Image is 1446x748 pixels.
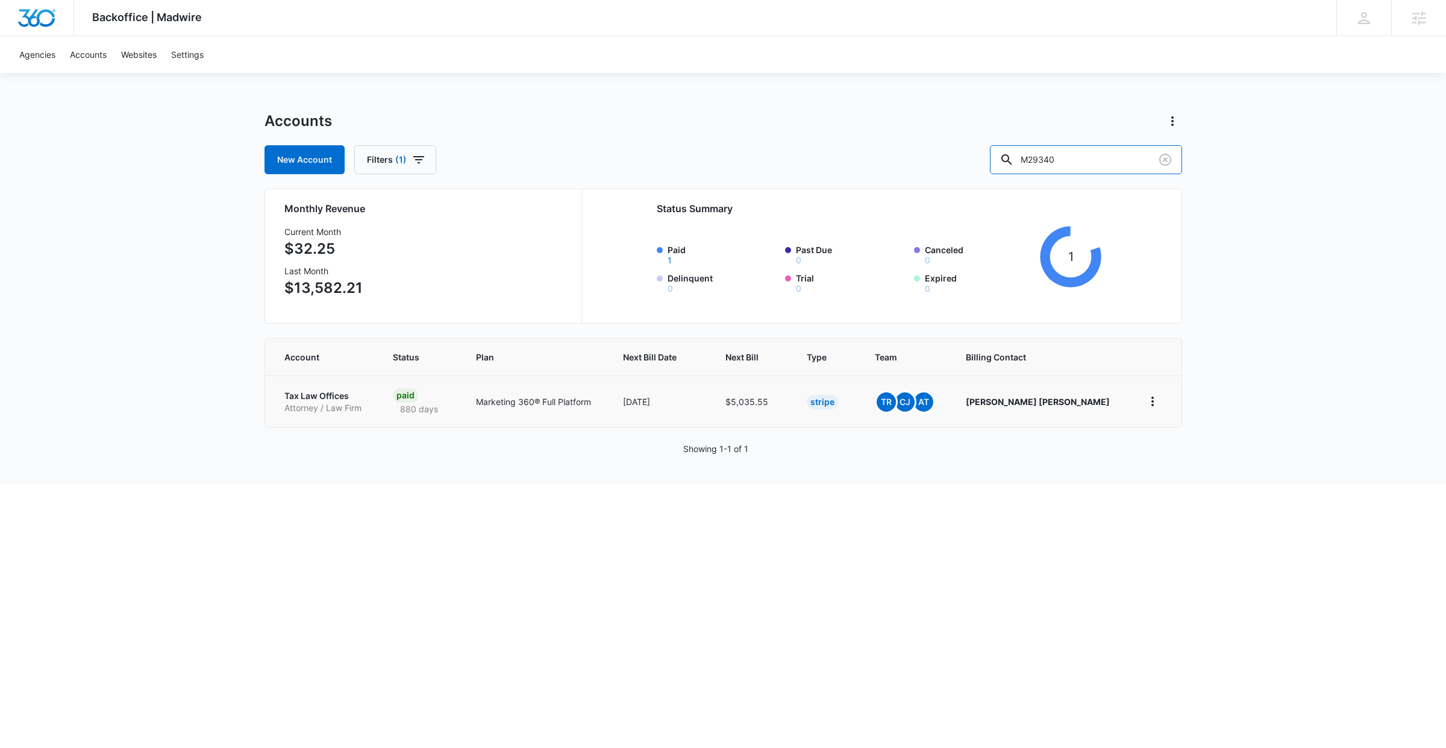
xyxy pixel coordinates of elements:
[284,277,363,299] p: $13,582.21
[807,395,838,409] div: Stripe
[12,36,63,73] a: Agencies
[925,244,1036,265] label: Canceled
[92,11,202,24] span: Backoffice | Madwire
[393,351,430,363] span: Status
[395,156,407,164] span: (1)
[914,392,933,412] span: AT
[1143,392,1162,411] button: home
[668,256,672,265] button: Paid
[114,36,164,73] a: Websites
[895,392,915,412] span: CJ
[668,244,778,265] label: Paid
[284,225,363,238] h3: Current Month
[393,403,445,415] p: 880 days
[284,201,567,216] h2: Monthly Revenue
[476,351,594,363] span: Plan
[711,376,792,427] td: $5,035.55
[1068,249,1074,264] tspan: 1
[354,145,436,174] button: Filters(1)
[393,388,418,403] div: Paid
[476,395,594,408] p: Marketing 360® Full Platform
[796,244,907,265] label: Past Due
[657,201,1102,216] h2: Status Summary
[875,351,919,363] span: Team
[609,376,711,427] td: [DATE]
[284,390,364,402] p: Tax Law Offices
[966,351,1114,363] span: Billing Contact
[683,442,748,455] p: Showing 1-1 of 1
[990,145,1182,174] input: Search
[284,265,363,277] h3: Last Month
[925,272,1036,293] label: Expired
[284,351,346,363] span: Account
[807,351,828,363] span: Type
[63,36,114,73] a: Accounts
[264,145,345,174] a: New Account
[1156,150,1175,169] button: Clear
[284,390,364,413] a: Tax Law OfficesAttorney / Law Firm
[966,397,1110,407] strong: [PERSON_NAME] [PERSON_NAME]
[1163,112,1182,131] button: Actions
[623,351,679,363] span: Next Bill Date
[264,112,332,130] h1: Accounts
[725,351,760,363] span: Next Bill
[164,36,211,73] a: Settings
[284,238,363,260] p: $32.25
[668,272,778,293] label: Delinquent
[796,272,907,293] label: Trial
[877,392,896,412] span: TR
[284,402,364,414] p: Attorney / Law Firm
